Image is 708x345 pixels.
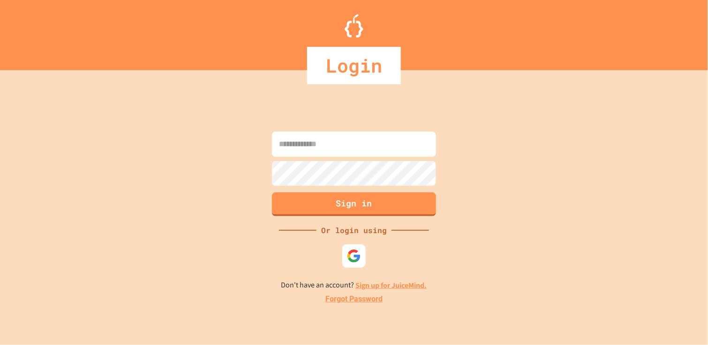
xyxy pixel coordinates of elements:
[316,225,392,236] div: Or login using
[347,249,361,263] img: google-icon.svg
[345,14,363,37] img: Logo.svg
[356,280,427,290] a: Sign up for JuiceMind.
[307,47,401,84] div: Login
[272,192,436,216] button: Sign in
[281,279,427,291] p: Don't have an account?
[325,294,383,305] a: Forgot Password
